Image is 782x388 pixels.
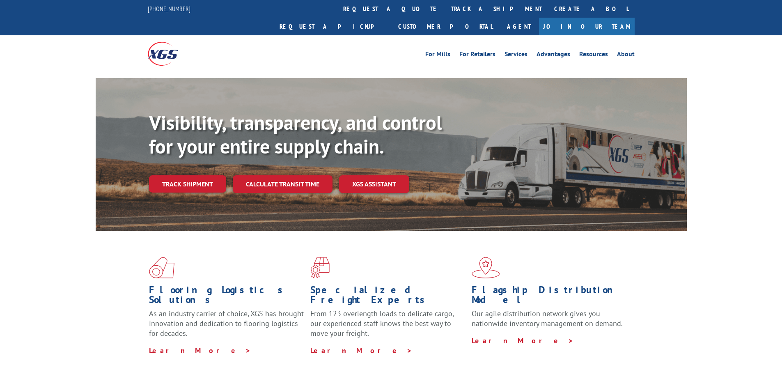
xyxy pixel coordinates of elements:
a: Resources [579,51,608,60]
img: xgs-icon-flagship-distribution-model-red [472,257,500,278]
a: Customer Portal [392,18,499,35]
span: As an industry carrier of choice, XGS has brought innovation and dedication to flooring logistics... [149,309,304,338]
a: Request a pickup [273,18,392,35]
b: Visibility, transparency, and control for your entire supply chain. [149,110,442,159]
img: xgs-icon-total-supply-chain-intelligence-red [149,257,174,278]
span: Our agile distribution network gives you nationwide inventory management on demand. [472,309,623,328]
a: Advantages [537,51,570,60]
h1: Flagship Distribution Model [472,285,627,309]
a: Calculate transit time [233,175,333,193]
a: Join Our Team [539,18,635,35]
a: Services [505,51,527,60]
a: Learn More > [149,346,251,355]
a: XGS ASSISTANT [339,175,409,193]
a: [PHONE_NUMBER] [148,5,190,13]
a: For Retailers [459,51,495,60]
a: About [617,51,635,60]
img: xgs-icon-focused-on-flooring-red [310,257,330,278]
p: From 123 overlength loads to delicate cargo, our experienced staff knows the best way to move you... [310,309,466,345]
h1: Flooring Logistics Solutions [149,285,304,309]
h1: Specialized Freight Experts [310,285,466,309]
a: Learn More > [472,336,574,345]
a: Learn More > [310,346,413,355]
a: For Mills [425,51,450,60]
a: Agent [499,18,539,35]
a: Track shipment [149,175,226,193]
